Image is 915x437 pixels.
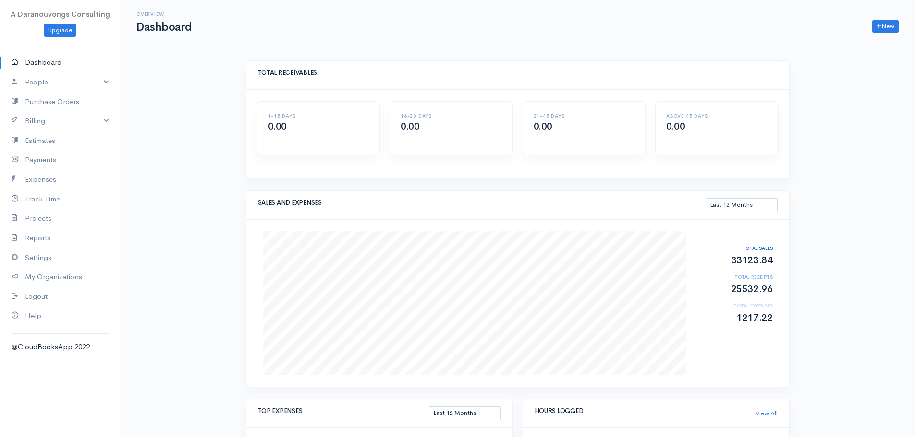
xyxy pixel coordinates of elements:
[268,113,369,118] h6: 1-15 DAYS
[12,342,109,353] div: @CloudBooksApp 2022
[695,313,772,323] h2: 1217.22
[695,284,772,295] h2: 25532.96
[756,409,778,418] a: View All
[401,113,502,118] h6: 16-30 DAYS
[258,408,429,414] h5: TOP EXPENSES
[872,20,899,34] a: New
[401,120,419,132] span: 0.00
[136,12,192,17] h6: Overview
[44,24,76,37] a: Upgrade
[534,120,552,132] span: 0.00
[535,408,756,414] h5: HOURS LOGGED
[666,120,685,132] span: 0.00
[258,200,706,206] h5: SALES AND EXPENSES
[695,274,772,280] h6: TOTAL RECEIPTS
[268,120,287,132] span: 0.00
[666,113,768,118] h6: ABOVE 45 DAYS
[11,10,110,19] span: A Daranouvongs Consulting
[695,303,772,308] h6: TOTAL EXPENSES
[695,246,772,251] h6: TOTAL SALES
[534,113,635,118] h6: 31-45 DAYS
[258,70,778,76] h5: TOTAL RECEIVABLES
[695,255,772,266] h2: 33123.84
[136,21,192,33] h1: Dashboard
